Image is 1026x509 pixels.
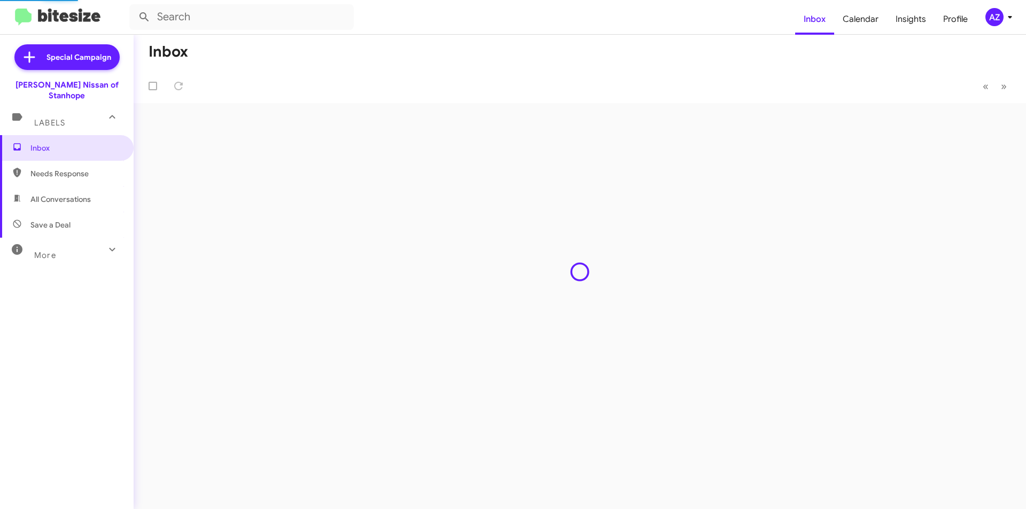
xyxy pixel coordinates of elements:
span: More [34,250,56,260]
h1: Inbox [149,43,188,60]
button: AZ [976,8,1014,26]
span: » [1001,80,1007,93]
input: Search [129,4,354,30]
nav: Page navigation example [977,75,1013,97]
span: Needs Response [30,168,121,179]
span: « [983,80,989,93]
button: Previous [976,75,995,97]
span: Inbox [30,143,121,153]
span: Save a Deal [30,220,71,230]
div: AZ [985,8,1004,26]
a: Profile [935,4,976,35]
button: Next [994,75,1013,97]
a: Special Campaign [14,44,120,70]
span: Special Campaign [46,52,111,62]
a: Inbox [795,4,834,35]
a: Calendar [834,4,887,35]
a: Insights [887,4,935,35]
span: Labels [34,118,65,128]
span: All Conversations [30,194,91,205]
